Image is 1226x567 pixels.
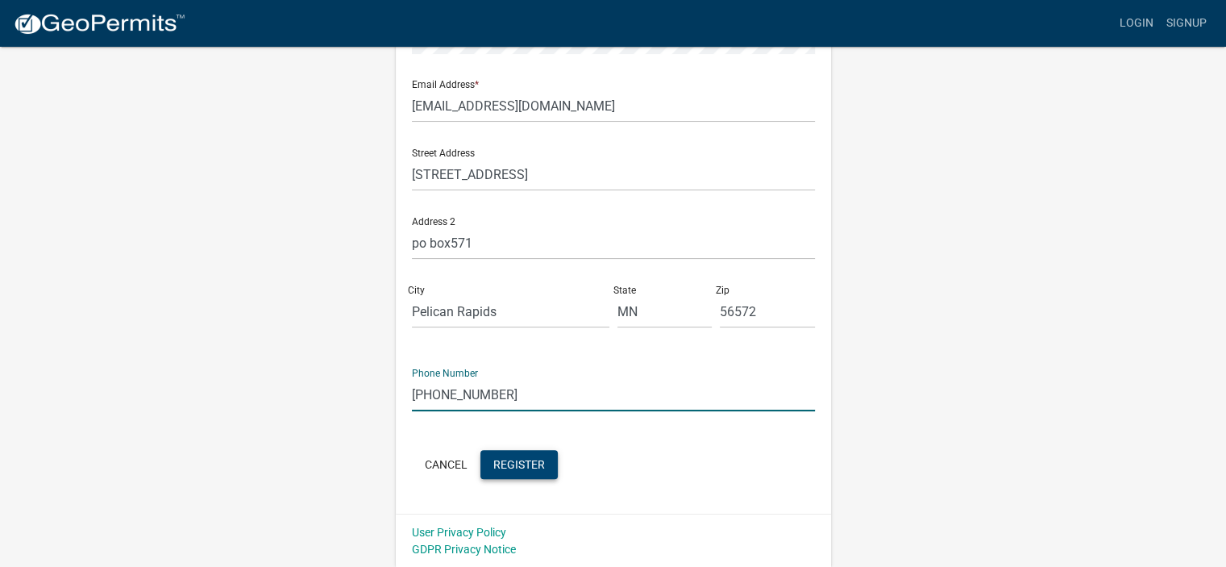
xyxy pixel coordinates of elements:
[412,450,480,479] button: Cancel
[412,543,516,556] a: GDPR Privacy Notice
[412,526,506,539] a: User Privacy Policy
[493,457,545,470] span: Register
[1113,8,1160,39] a: Login
[480,450,558,479] button: Register
[1160,8,1213,39] a: Signup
